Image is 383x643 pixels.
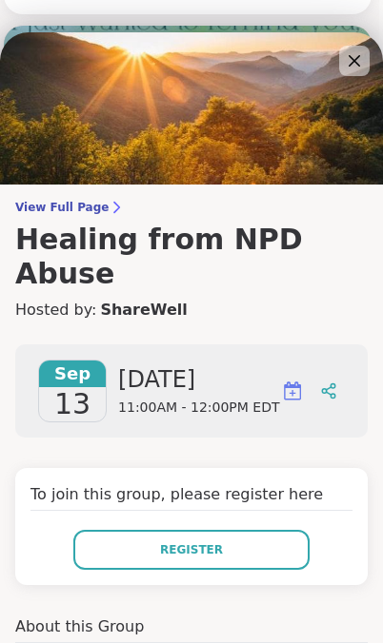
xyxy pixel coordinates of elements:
h4: Hosted by: [15,299,368,321]
button: Register [73,530,310,570]
span: Sep [39,360,106,387]
a: ShareWell [100,299,187,321]
span: View Full Page [15,200,368,215]
h3: Healing from NPD Abuse [15,223,368,291]
span: Register [160,541,223,558]
h4: To join this group, please register here [30,483,353,511]
span: [DATE] [118,364,279,395]
a: View Full PageHealing from NPD Abuse [15,200,368,291]
span: 11:00AM - 12:00PM EDT [118,399,279,418]
img: ShareWell Logomark [281,380,304,402]
span: 13 [54,387,91,421]
h4: About this Group [15,615,144,638]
